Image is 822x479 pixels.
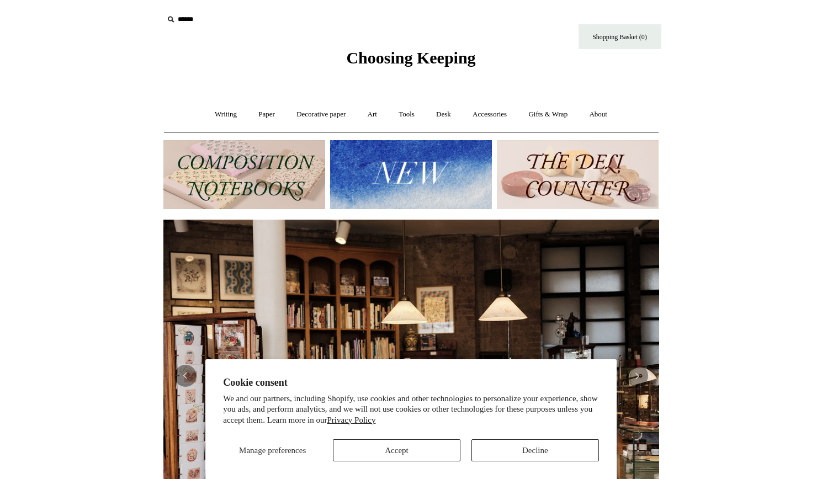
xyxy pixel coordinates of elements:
[426,100,461,129] a: Desk
[518,100,577,129] a: Gifts & Wrap
[346,57,475,65] a: Choosing Keeping
[471,439,599,461] button: Decline
[463,100,517,129] a: Accessories
[333,439,460,461] button: Accept
[223,393,599,426] p: We and our partners, including Shopify, use cookies and other technologies to personalize your ex...
[327,416,376,424] a: Privacy Policy
[223,377,599,388] h2: Cookie consent
[223,439,322,461] button: Manage preferences
[287,100,356,129] a: Decorative paper
[579,24,661,49] a: Shopping Basket (0)
[389,100,425,129] a: Tools
[626,365,648,387] button: Next
[579,100,617,129] a: About
[358,100,387,129] a: Art
[174,365,197,387] button: Previous
[163,140,325,209] img: 202302 Composition ledgers.jpg__PID:69722ee6-fa44-49dd-a067-31375e5d54ec
[497,140,659,209] img: The Deli Counter
[346,49,475,67] span: Choosing Keeping
[239,446,306,455] span: Manage preferences
[248,100,285,129] a: Paper
[205,100,247,129] a: Writing
[330,140,492,209] img: New.jpg__PID:f73bdf93-380a-4a35-bcfe-7823039498e1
